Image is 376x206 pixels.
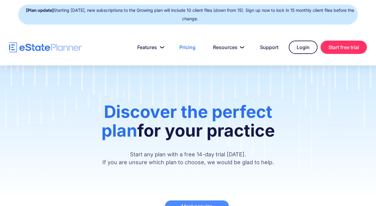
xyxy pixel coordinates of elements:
[130,41,169,53] a: Features
[84,151,292,166] p: Start any plan with a free 14-day trial [DATE]. If you are unsure which plan to choose, we would ...
[84,102,292,146] h1: for your practice
[101,101,272,141] span: Discover the perfect plan
[24,6,356,23] div: Starting [DATE], new subscriptions to the Growing plan will include 10 client files (down from 15...
[9,42,82,53] a: home
[172,41,203,53] a: Pricing
[321,41,367,54] a: Start free trial
[206,41,250,53] a: Resources
[26,8,54,13] strong: [Plan update]
[253,41,286,53] a: Support
[289,41,318,54] a: Login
